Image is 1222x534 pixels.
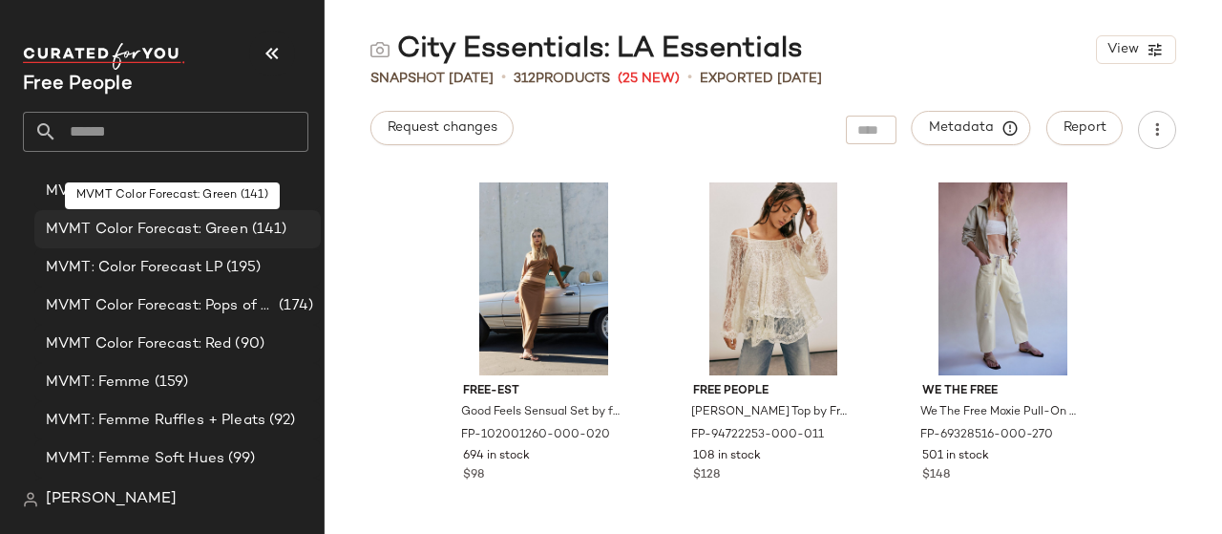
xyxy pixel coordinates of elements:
span: [PERSON_NAME] Top by Free People in White, Size: XS [691,404,853,421]
span: (25 New) [618,69,680,89]
span: MVMT Color Forecast: Green [46,219,248,241]
span: MVMT: Femme Soft Hues [46,448,224,470]
span: MVMT: Femme Ruffles + Pleats [46,410,265,432]
button: Request changes [370,111,514,145]
span: 108 in stock [693,448,761,465]
img: svg%3e [370,40,390,59]
span: MVMT Color Forecast: Gray [46,181,240,203]
span: MVMT: Color Forecast LP [46,257,222,279]
span: MVMT: Femme [46,372,151,394]
span: MVMT Color Forecast: Pops of Pink [46,295,275,317]
span: (99) [224,448,256,470]
span: (195) [222,257,261,279]
button: View [1096,35,1176,64]
span: $128 [693,467,720,484]
img: 102001260_020_d [448,182,640,375]
span: We The Free Moxie Pull-On Barrel Jeans at Free People in Yellow, Size: 25 [920,404,1082,421]
span: free-est [463,383,624,400]
span: • [687,67,692,90]
span: 501 in stock [922,448,989,465]
span: [PERSON_NAME] [46,488,177,511]
span: Report [1063,120,1106,136]
span: Metadata [928,119,1015,137]
span: (126) [240,181,278,203]
span: FP-94722253-000-011 [691,427,824,444]
span: Free People [693,383,854,400]
span: (90) [231,333,264,355]
span: 694 in stock [463,448,530,465]
span: (92) [265,410,296,432]
div: Products [514,69,610,89]
span: Good Feels Sensual Set by free-est at Free People in Brown, Size: XL [461,404,622,421]
span: (141) [248,219,287,241]
span: 312 [514,72,536,86]
img: cfy_white_logo.C9jOOHJF.svg [23,43,185,70]
img: 94722253_011_a [678,182,870,375]
span: (159) [151,372,189,394]
span: Request changes [387,120,497,136]
span: Snapshot [DATE] [370,69,494,89]
span: • [501,67,506,90]
span: FP-102001260-000-020 [461,427,610,444]
img: svg%3e [23,492,38,507]
span: Current Company Name [23,75,133,95]
button: Metadata [912,111,1031,145]
span: $98 [463,467,484,484]
img: 69328516_270_e [907,182,1099,375]
span: View [1106,42,1139,57]
p: Exported [DATE] [700,69,822,89]
div: City Essentials: LA Essentials [370,31,803,69]
span: MVMT Color Forecast: Red [46,333,231,355]
span: $148 [922,467,950,484]
span: (174) [275,295,313,317]
span: FP-69328516-000-270 [920,427,1053,444]
span: We The Free [922,383,1084,400]
button: Report [1046,111,1123,145]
